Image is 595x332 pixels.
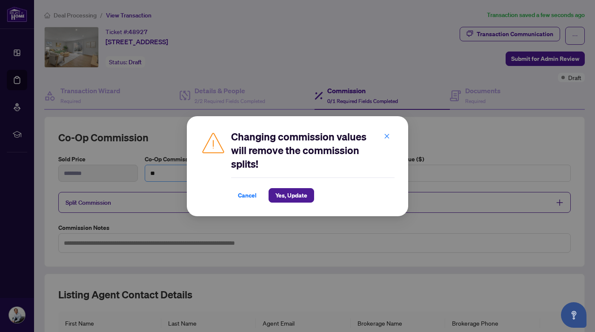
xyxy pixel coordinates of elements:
button: Open asap [561,302,586,328]
span: close [384,133,390,139]
img: Caution Icon [200,130,226,155]
span: Cancel [238,189,257,202]
button: Cancel [231,188,263,203]
span: Yes, Update [275,189,307,202]
h2: Changing commission values will remove the commission splits! [231,130,395,171]
button: Yes, Update [269,188,314,203]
